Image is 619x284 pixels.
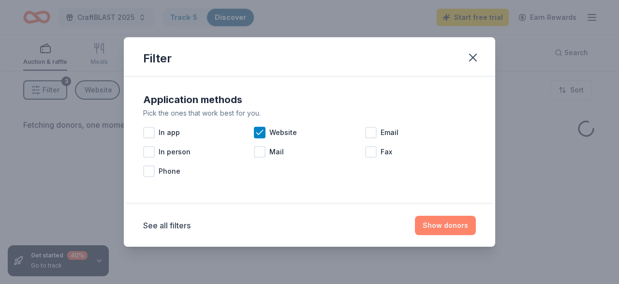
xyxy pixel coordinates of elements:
button: Show donors [415,216,476,235]
div: Application methods [143,92,476,107]
span: Fax [381,146,392,158]
div: Filter [143,51,172,66]
span: Website [269,127,297,138]
span: Email [381,127,398,138]
span: In person [159,146,191,158]
span: In app [159,127,180,138]
button: See all filters [143,220,191,231]
div: Pick the ones that work best for you. [143,107,476,119]
span: Phone [159,165,180,177]
span: Mail [269,146,284,158]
